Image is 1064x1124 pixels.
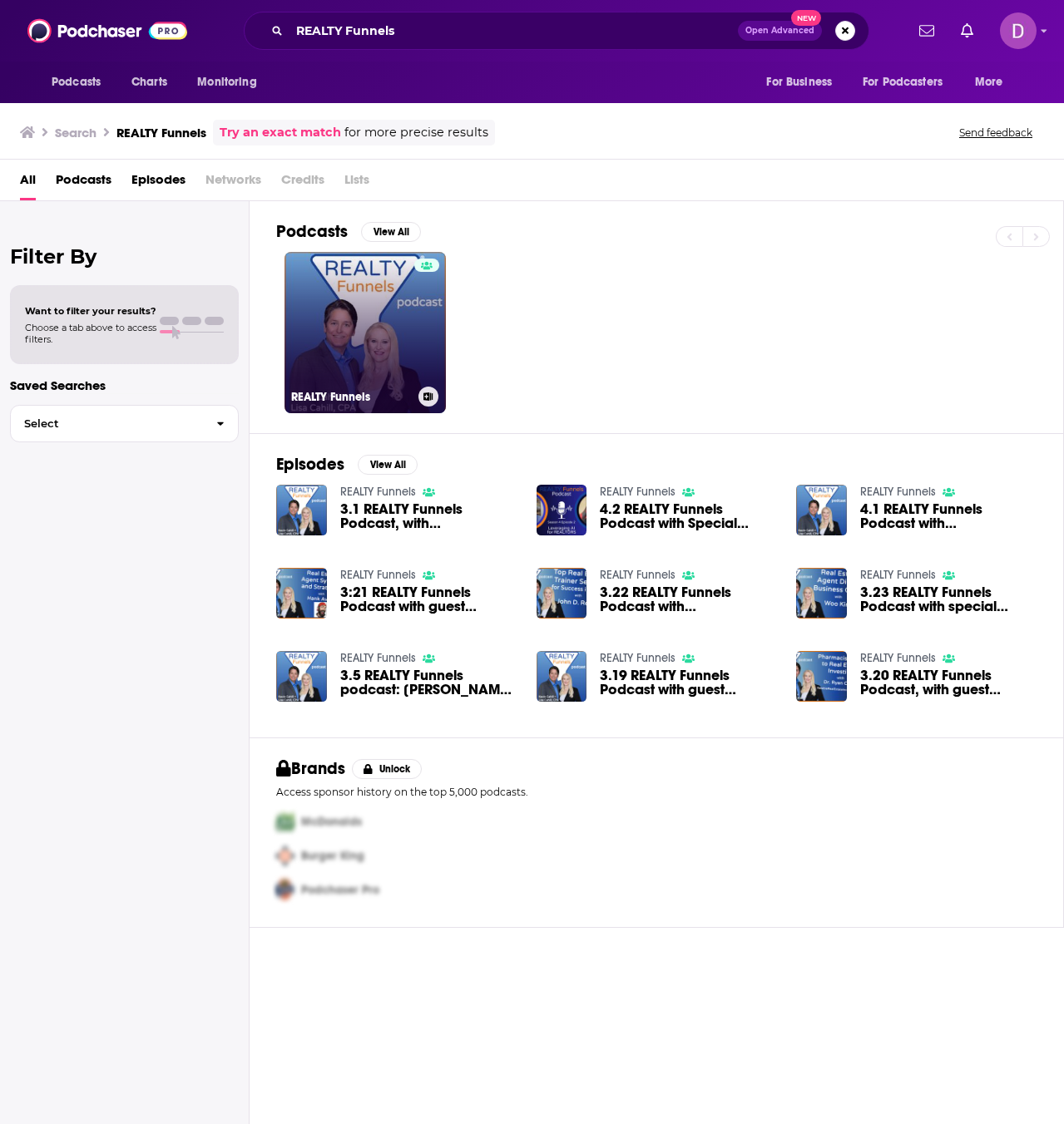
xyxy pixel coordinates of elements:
h2: Brands [276,758,345,779]
a: PodcastsView All [276,221,421,242]
span: for more precise results [344,123,488,142]
img: 3.22 REALTY Funnels Podcast with John D. Reyes, top real estate trainer [537,568,587,619]
button: Send feedback [954,126,1037,140]
a: Episodes [131,166,186,200]
span: New [791,10,821,26]
span: 3.23 REALTY Funnels Podcast with special guest [PERSON_NAME], founder of [PERSON_NAME] Cards [860,585,1037,614]
span: Networks [205,166,261,200]
span: Open Advanced [745,27,814,35]
h3: REALTY Funnels [116,125,206,140]
span: Select [11,418,203,429]
input: Search podcasts, credits, & more... [290,17,738,44]
a: Show notifications dropdown [913,17,941,45]
span: More [975,71,1003,94]
span: Logged in as donovan [1000,12,1037,49]
button: open menu [40,67,122,98]
p: Saved Searches [10,377,239,393]
a: REALTY Funnels [860,568,936,582]
h2: Podcasts [276,221,348,242]
img: Second Pro Logo [270,839,301,873]
span: For Podcasters [863,71,943,94]
a: 4.2 REALTY Funnels Podcast with Special Guest Derek Moore of AISmartr [600,502,776,530]
button: View All [358,455,418,475]
span: For Business [766,71,832,94]
h2: Episodes [276,454,344,475]
h3: Search [55,125,97,140]
h3: REALTY Funnels [291,390,412,404]
img: 3.1 REALTY Funnels Podcast, with Kevin Cahill + Lisa Cahill, CPA [276,485,327,535]
a: 3.19 REALTY Funnels Podcast with guest Patrick Francey of Real Estate Investment Network [600,668,776,697]
button: Select [10,405,239,442]
img: Third Pro Logo [270,873,301,907]
h2: Filter By [10,244,239,269]
a: REALTY Funnels [340,485,416,499]
a: 3:21 REALTY Funnels Podcast with guest Hank Avink [340,585,517,614]
button: Show profile menu [1000,12,1037,49]
p: Access sponsor history on the top 5,000 podcasts. [276,786,1037,798]
a: REALTY Funnels [600,485,676,499]
img: 4.2 REALTY Funnels Podcast with Special Guest Derek Moore of AISmartr [537,485,587,535]
a: EpisodesView All [276,454,418,475]
a: 3.20 REALTY Funnels Podcast, with guest Pharmacist Dr. Ryan Chaw turned real estate investor [860,668,1037,697]
img: 3.23 REALTY Funnels Podcast with special guest Woo Kim, founder of Lynkme Smart Cards [796,568,847,619]
a: Show notifications dropdown [954,17,980,45]
button: open menu [755,67,853,98]
img: 3:21 REALTY Funnels Podcast with guest Hank Avink [276,568,327,619]
span: Podchaser Pro [301,883,379,897]
span: 3.1 REALTY Funnels Podcast, with [PERSON_NAME] + [PERSON_NAME], CPA [340,502,517,530]
span: Choose a tab above to access filters. [25,322,156,345]
img: First Pro Logo [270,805,301,839]
a: REALTY Funnels [340,568,416,582]
img: User Profile [1000,12,1037,49]
span: Podcasts [52,71,101,94]
button: View All [361,222,421,242]
a: 3.5 REALTY Funnels podcast: Kevin chats with Kat + Jeremy West [340,668,517,697]
img: 3.20 REALTY Funnels Podcast, with guest Pharmacist Dr. Ryan Chaw turned real estate investor [796,651,847,702]
button: Open AdvancedNew [738,21,822,41]
span: 3.22 REALTY Funnels Podcast with [PERSON_NAME], top real estate trainer [600,585,776,614]
a: REALTY Funnels [600,651,676,665]
span: Monitoring [197,71,256,94]
span: Credits [281,166,324,200]
button: Unlock [352,759,423,779]
a: REALTY Funnels [285,252,446,413]
span: 4.2 REALTY Funnels Podcast with Special Guest [PERSON_NAME] of AISmartr [600,502,776,530]
span: Charts [131,71,167,94]
span: McDonalds [301,815,362,829]
img: 4.1 REALTY Funnels Podcast with Joseph Limo - Personal Development for REALTORS [796,485,847,535]
a: Try an exact match [220,123,341,142]
a: 3.23 REALTY Funnels Podcast with special guest Woo Kim, founder of Lynkme Smart Cards [860,585,1037,614]
span: 4.1 REALTY Funnels Podcast with [PERSON_NAME] - Personal Development for REALTORS [860,502,1037,530]
a: 3.22 REALTY Funnels Podcast with John D. Reyes, top real estate trainer [600,585,776,614]
a: 3.19 REALTY Funnels Podcast with guest Patrick Francey of Real Estate Investment Network [537,651,587,702]
img: 3.5 REALTY Funnels podcast: Kevin chats with Kat + Jeremy West [276,651,327,702]
span: Lists [344,166,369,200]
a: REALTY Funnels [600,568,676,582]
a: All [20,166,36,200]
a: REALTY Funnels [860,651,936,665]
a: Podcasts [56,166,111,200]
span: 3.19 REALTY Funnels Podcast with guest [PERSON_NAME] of Real Estate Investment Network [600,668,776,697]
a: Charts [121,67,177,98]
a: 3.1 REALTY Funnels Podcast, with Kevin Cahill + Lisa Cahill, CPA [340,502,517,530]
button: open menu [963,67,1024,98]
a: Podchaser - Follow, Share and Rate Podcasts [27,15,187,47]
a: REALTY Funnels [860,485,936,499]
span: 3:21 REALTY Funnels Podcast with guest [PERSON_NAME] [340,585,517,614]
span: 3.5 REALTY Funnels podcast: [PERSON_NAME] chats with [PERSON_NAME] + [PERSON_NAME] [340,668,517,697]
div: Search podcasts, credits, & more... [244,12,869,50]
button: open menu [186,67,278,98]
a: 4.1 REALTY Funnels Podcast with Joseph Limo - Personal Development for REALTORS [860,502,1037,530]
a: REALTY Funnels [340,651,416,665]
